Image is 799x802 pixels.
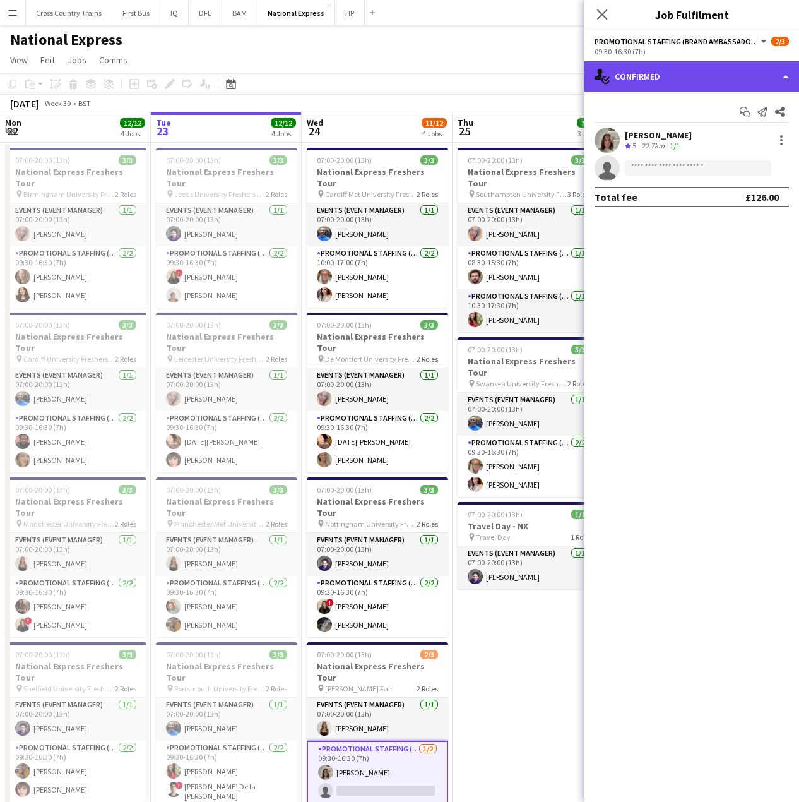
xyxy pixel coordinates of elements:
span: 07:00-20:00 (13h) [166,155,221,165]
app-job-card: 07:00-20:00 (13h)3/3National Express Freshers Tour Leicester University Freshers Fair2 RolesEvent... [156,313,297,472]
app-card-role: Events (Event Manager)1/107:00-20:00 (13h)[PERSON_NAME] [307,203,448,246]
span: 2 Roles [266,354,287,364]
span: 3/3 [119,320,136,330]
a: View [5,52,33,68]
app-card-role: Events (Event Manager)1/107:00-20:00 (13h)[PERSON_NAME] [156,698,297,741]
span: ! [25,617,32,625]
span: 2 Roles [115,189,136,199]
a: Comms [94,52,133,68]
span: 07:00-20:00 (13h) [317,650,372,659]
div: 4 Jobs [121,129,145,138]
div: 07:00-20:00 (13h)3/3National Express Freshers Tour De Montfort University Freshers Fair2 RolesEve... [307,313,448,472]
span: View [10,54,28,66]
div: 07:00-20:00 (13h)3/3National Express Freshers Tour Leeds University Freshers Fair2 RolesEvents (E... [156,148,297,308]
span: Week 39 [42,99,73,108]
span: Leicester University Freshers Fair [174,354,266,364]
span: 2 Roles [266,684,287,693]
app-job-card: 07:00-20:00 (13h)3/3National Express Freshers Tour Cardiff University Freshers Fair2 RolesEvents ... [5,313,146,472]
app-job-card: 07:00-20:00 (13h)3/3National Express Freshers Tour Birmingham University Freshers Fair2 RolesEven... [5,148,146,308]
span: 3/3 [420,320,438,330]
span: 07:00-20:00 (13h) [166,650,221,659]
span: ! [326,599,334,606]
app-job-card: 07:00-20:00 (13h)3/3National Express Freshers Tour Southampton University Freshers Fair3 RolesEve... [458,148,599,332]
h3: National Express Freshers Tour [307,166,448,189]
span: 07:00-20:00 (13h) [468,510,523,519]
app-card-role: Events (Event Manager)1/107:00-20:00 (13h)[PERSON_NAME] [307,698,448,741]
span: Southampton University Freshers Fair [476,189,567,199]
span: 3/3 [269,320,287,330]
span: Edit [40,54,55,66]
app-job-card: 07:00-20:00 (13h)3/3National Express Freshers Tour Cardiff Met University Freshers Fair2 RolesEve... [307,148,448,308]
app-card-role: Promotional Staffing (Brand Ambassadors)2/209:30-16:30 (7h)![PERSON_NAME][PERSON_NAME] [156,246,297,308]
app-card-role: Promotional Staffing (Brand Ambassadors)2/209:30-16:30 (7h)![PERSON_NAME][PERSON_NAME] [307,576,448,637]
h3: National Express Freshers Tour [5,496,146,518]
span: ! [175,782,183,789]
span: 07:00-20:00 (13h) [317,320,372,330]
app-job-card: 07:00-20:00 (13h)3/3National Express Freshers Tour Nottingham University Freshers Fair2 RolesEven... [307,477,448,637]
div: [PERSON_NAME] [625,129,692,141]
h3: National Express Freshers Tour [156,496,297,518]
span: 07:00-20:00 (13h) [166,485,221,494]
span: Cardiff University Freshers Fair [23,354,115,364]
span: Tue [156,117,171,128]
app-job-card: 07:00-20:00 (13h)3/3National Express Freshers Tour Manchester University Freshers Fair2 RolesEven... [5,477,146,637]
span: 2 Roles [266,189,287,199]
button: DFE [189,1,222,25]
span: 3 Roles [567,189,589,199]
app-card-role: Promotional Staffing (Brand Ambassadors)2/209:30-16:30 (7h)[PERSON_NAME][PERSON_NAME] [458,436,599,497]
app-card-role: Promotional Staffing (Brand Ambassadors)2/209:30-16:30 (7h)[PERSON_NAME][PERSON_NAME] [5,741,146,802]
h1: National Express [10,30,122,49]
h3: National Express Freshers Tour [307,496,448,518]
a: Edit [35,52,60,68]
h3: Job Fulfilment [584,6,799,23]
span: ! [175,269,183,277]
span: [PERSON_NAME] Fair [325,684,393,693]
div: 22.7km [639,141,667,152]
app-card-role: Promotional Staffing (Brand Ambassadors)2/209:30-16:30 (7h)[PERSON_NAME][PERSON_NAME] [5,411,146,472]
span: 7/7 [577,118,595,128]
span: 07:00-20:00 (13h) [15,320,70,330]
app-card-role: Events (Event Manager)1/107:00-20:00 (13h)[PERSON_NAME] [458,393,599,436]
span: Leeds University Freshers Fair [174,189,266,199]
div: BST [78,99,91,108]
span: 07:00-20:00 (13h) [468,345,523,354]
span: 2 Roles [266,519,287,529]
button: First Bus [112,1,160,25]
app-card-role: Events (Event Manager)1/107:00-20:00 (13h)[PERSON_NAME] [156,203,297,246]
h3: National Express Freshers Tour [5,166,146,189]
span: 5 [632,141,636,150]
button: HP [335,1,365,25]
div: 07:00-20:00 (13h)3/3National Express Freshers Tour Swansea University Freshers Fair2 RolesEvents ... [458,337,599,497]
app-job-card: 07:00-20:00 (13h)3/3National Express Freshers Tour Manchester Met University Freshers Fair2 Roles... [156,477,297,637]
span: 3/3 [571,345,589,354]
div: 09:30-16:30 (7h) [595,47,789,56]
button: IQ [160,1,189,25]
span: Portsmouth University Freshers Fair [174,684,266,693]
span: Swansea University Freshers Fair [476,379,567,388]
span: Travel Day [476,532,511,542]
span: 3/3 [571,155,589,165]
div: 3 Jobs [577,129,597,138]
span: 3/3 [119,650,136,659]
span: 3/3 [269,155,287,165]
div: [DATE] [10,97,39,110]
app-card-role: Promotional Staffing (Brand Ambassadors)2/209:30-16:30 (7h)[DATE][PERSON_NAME][PERSON_NAME] [156,411,297,472]
app-card-role: Promotional Staffing (Brand Ambassadors)2/209:30-16:30 (7h)[PERSON_NAME][PERSON_NAME] [5,246,146,308]
span: 3/3 [119,155,136,165]
span: Wed [307,117,323,128]
span: 07:00-20:00 (13h) [15,155,70,165]
span: Comms [99,54,127,66]
button: Promotional Staffing (Brand Ambassadors) [595,37,769,46]
span: 11/12 [422,118,447,128]
span: 07:00-20:00 (13h) [166,320,221,330]
span: 2/3 [771,37,789,46]
span: 2 Roles [115,354,136,364]
app-job-card: 07:00-20:00 (13h)3/3National Express Freshers Tour Sheffield University Freshers Fair2 RolesEvent... [5,642,146,802]
app-card-role: Events (Event Manager)1/107:00-20:00 (13h)[PERSON_NAME] [307,533,448,576]
button: National Express [257,1,335,25]
span: 3/3 [420,155,438,165]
